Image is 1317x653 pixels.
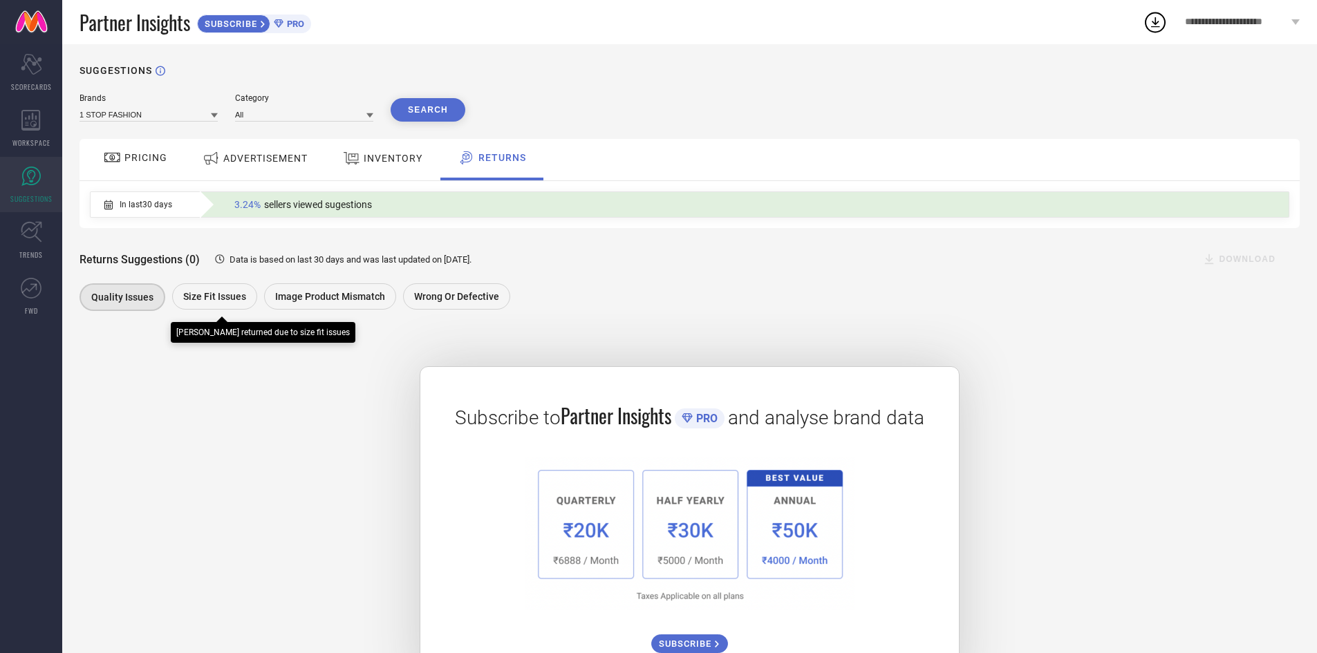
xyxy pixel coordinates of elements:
span: and analyse brand data [728,406,924,429]
span: Quality issues [91,292,153,303]
span: PRO [693,412,718,425]
span: SUGGESTIONS [10,193,53,204]
div: [PERSON_NAME] returned due to size fit issues [176,328,350,337]
span: 3.24% [234,199,261,210]
span: PRICING [124,152,167,163]
span: Subscribe to [455,406,561,429]
span: Partner Insights [561,401,671,430]
span: Size fit issues [183,291,246,302]
span: RETURNS [478,152,526,163]
span: SUBSCRIBE [659,638,715,649]
a: SUBSCRIBEPRO [197,11,311,33]
span: ADVERTISEMENT [223,153,308,164]
span: sellers viewed sugestions [264,199,372,210]
span: INVENTORY [364,153,422,164]
span: SCORECARDS [11,82,52,92]
span: Partner Insights [80,8,190,37]
div: Brands [80,93,218,103]
div: Category [235,93,373,103]
a: SUBSCRIBE [651,624,728,653]
span: In last 30 days [120,200,172,209]
span: SUBSCRIBE [198,19,261,29]
span: Data is based on last 30 days and was last updated on [DATE] . [230,254,471,265]
img: 1a6fb96cb29458d7132d4e38d36bc9c7.png [525,457,854,610]
span: TRENDS [19,249,43,260]
span: FWD [25,305,38,316]
button: Search [391,98,465,122]
span: WORKSPACE [12,138,50,148]
span: Image product mismatch [275,291,385,302]
div: Open download list [1143,10,1168,35]
div: Percentage of sellers who have viewed suggestions for the current Insight Type [227,196,379,214]
span: Wrong or Defective [414,291,499,302]
span: Returns Suggestions (0) [80,253,200,266]
span: PRO [283,19,304,29]
h1: SUGGESTIONS [80,65,152,76]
